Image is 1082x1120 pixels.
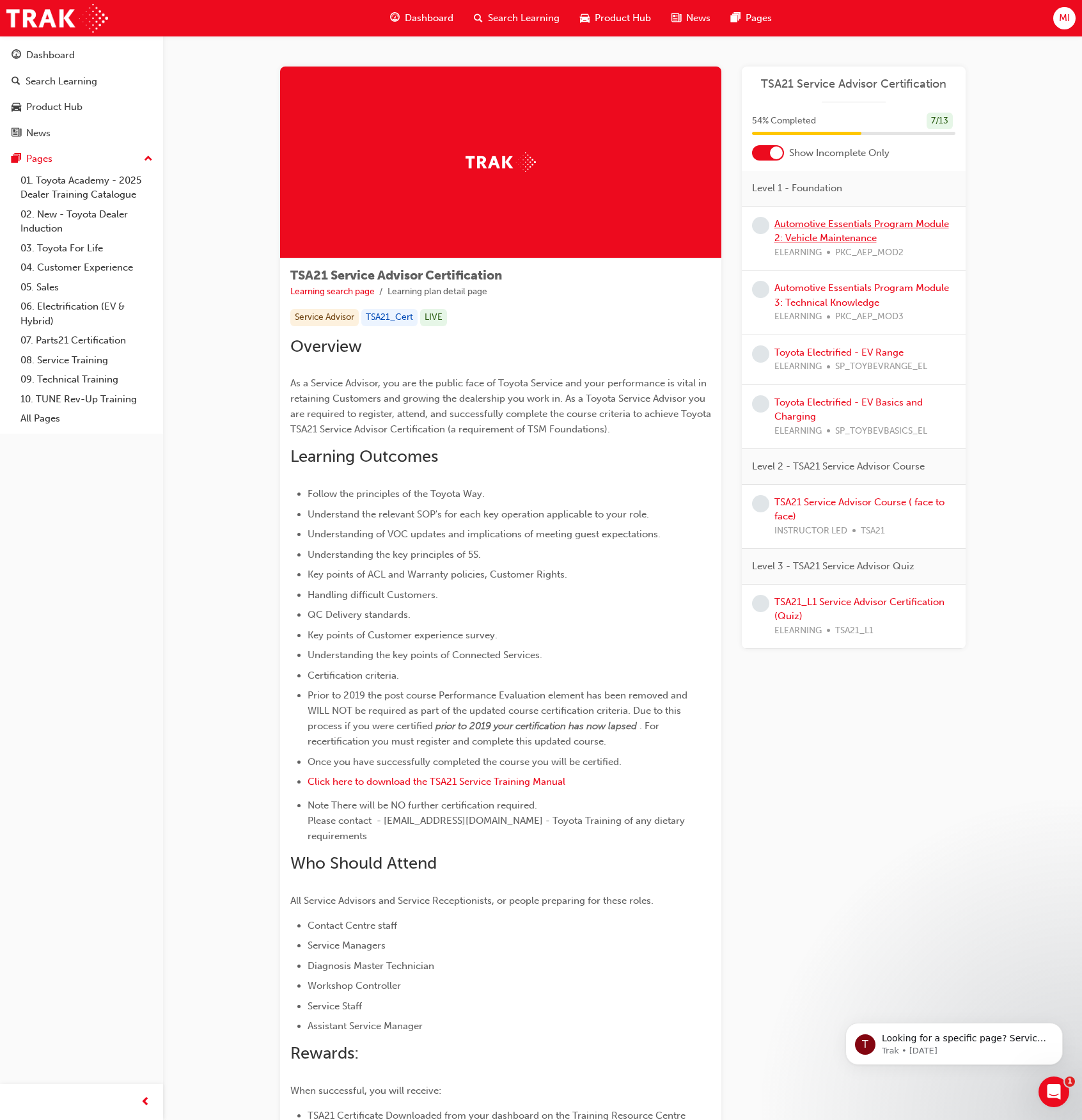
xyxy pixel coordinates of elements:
span: As a Service Advisor, you are the public face of Toyota Service and your performance is vital in ... [290,377,714,435]
span: News [686,11,710,26]
span: MI [1059,11,1070,26]
span: Level 1 - Foundation [752,181,842,196]
a: News [5,122,158,145]
span: Click here to download the TSA21 Service Training Manual [308,776,565,787]
a: guage-iconDashboard [380,5,464,31]
span: QC Delivery standards. [308,609,411,620]
div: Product Hub [26,100,82,114]
span: Overview [290,336,362,356]
span: car-icon [580,10,590,26]
a: Toyota Electrified - EV Basics and Charging [774,397,923,423]
span: PKC_AEP_MOD3 [835,310,904,324]
a: 09. Technical Training [15,370,158,390]
span: guage-icon [390,10,400,26]
span: ELEARNING [774,424,822,439]
span: Workshop Controller [308,980,401,991]
a: 10. TUNE Rev-Up Training [15,390,158,409]
div: LIVE [420,309,447,326]
img: Trak [6,4,108,33]
a: pages-iconPages [721,5,782,31]
span: learningRecordVerb_NONE-icon [752,345,769,363]
span: learningRecordVerb_NONE-icon [752,395,769,413]
span: Key points of Customer experience survey. [308,629,498,641]
span: search-icon [474,10,483,26]
span: Understanding the key points of Connected Services. [308,649,542,661]
span: learningRecordVerb_NONE-icon [752,217,769,234]
span: up-icon [144,151,153,168]
span: prev-icon [141,1094,150,1110]
span: 1 [1065,1077,1075,1087]
span: TSA21 Service Advisor Certification [752,77,955,91]
span: Show Incomplete Only [789,146,890,161]
span: ELEARNING [774,624,822,638]
button: Pages [5,147,158,171]
span: Understand the relevant SOP's for each key operation applicable to your role. [308,509,649,520]
div: Dashboard [26,48,75,63]
span: Diagnosis Master Technician [308,960,434,972]
span: ELEARNING [774,359,822,374]
a: news-iconNews [661,5,721,31]
span: learningRecordVerb_NONE-icon [752,595,769,612]
span: INSTRUCTOR LED [774,524,847,539]
div: TSA21_Cert [361,309,418,326]
button: DashboardSearch LearningProduct HubNews [5,41,158,147]
iframe: Intercom live chat [1039,1077,1069,1107]
span: Follow the principles of the Toyota Way. [308,488,485,500]
span: Note There will be NO further certification required. Please contact - [EMAIL_ADDRESS][DOMAIN_NAM... [308,800,687,842]
span: 54 % Completed [752,114,816,129]
div: Service Advisor [290,309,359,326]
span: Understanding the key principles of 5S. [308,549,481,560]
span: pages-icon [12,154,21,165]
span: Who Should Attend [290,853,437,873]
span: Once you have successfully completed the course you will be certified. [308,756,622,768]
span: TSA21 Service Advisor Certification [290,268,502,283]
span: ELEARNING [774,246,822,260]
span: Certification criteria. [308,670,399,681]
a: Search Learning [5,70,158,93]
a: Automotive Essentials Program Module 3: Technical Knowledge [774,282,949,308]
a: 06. Electrification (EV & Hybrid) [15,297,158,331]
span: car-icon [12,102,21,113]
li: Learning plan detail page [388,285,487,299]
span: Understanding of VOC updates and implications of meeting guest expectations. [308,528,661,540]
span: Level 3 - TSA21 Service Advisor Quiz [752,559,914,574]
span: Search Learning [488,11,560,26]
span: Service Managers [308,940,386,951]
div: News [26,126,51,141]
span: Dashboard [405,11,453,26]
span: pages-icon [731,10,741,26]
span: learningRecordVerb_NONE-icon [752,281,769,298]
span: ELEARNING [774,310,822,324]
span: Prior to 2019 the post course Performance Evaluation element has been removed and WILL NOT be req... [308,690,690,732]
a: All Pages [15,409,158,429]
span: When successful, you will receive: [290,1085,441,1096]
span: Pages [746,11,772,26]
span: Rewards: [290,1043,359,1063]
a: 02. New - Toyota Dealer Induction [15,205,158,239]
span: Key points of ACL and Warranty policies, Customer Rights. [308,569,567,580]
span: PKC_AEP_MOD2 [835,246,904,260]
a: Dashboard [5,43,158,67]
span: guage-icon [12,50,21,61]
span: Learning Outcomes [290,446,438,466]
span: TSA21 [861,524,885,539]
span: prior to 2019 your certification has now lapsed [435,720,637,732]
div: 7 / 13 [927,113,953,130]
a: 05. Sales [15,278,158,297]
span: Product Hub [595,11,651,26]
a: 01. Toyota Academy - 2025 Dealer Training Catalogue [15,171,158,205]
img: Trak [466,152,536,172]
a: Toyota Electrified - EV Range [774,347,904,358]
a: 03. Toyota For Life [15,239,158,258]
span: Service Staff [308,1000,362,1012]
span: news-icon [671,10,681,26]
a: search-iconSearch Learning [464,5,570,31]
a: 08. Service Training [15,351,158,370]
span: search-icon [12,76,20,88]
span: SP_TOYBEVBASICS_EL [835,424,927,439]
a: Automotive Essentials Program Module 2: Vehicle Maintenance [774,218,949,244]
a: Learning search page [290,286,375,297]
